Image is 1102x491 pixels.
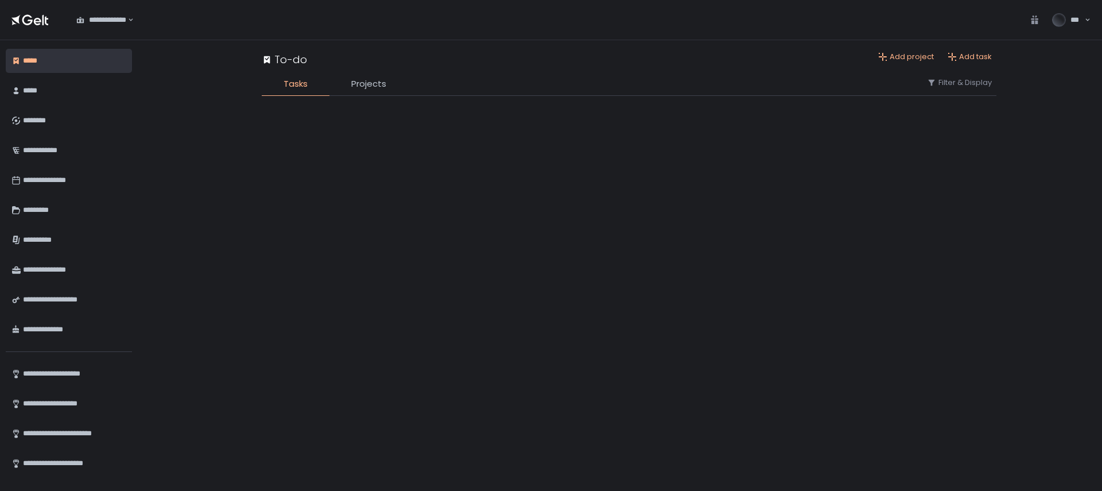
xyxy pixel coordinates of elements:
[69,8,134,32] div: Search for option
[284,78,308,91] span: Tasks
[351,78,386,91] span: Projects
[878,52,934,62] button: Add project
[262,52,307,67] div: To-do
[126,14,127,26] input: Search for option
[927,78,992,88] button: Filter & Display
[948,52,992,62] button: Add task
